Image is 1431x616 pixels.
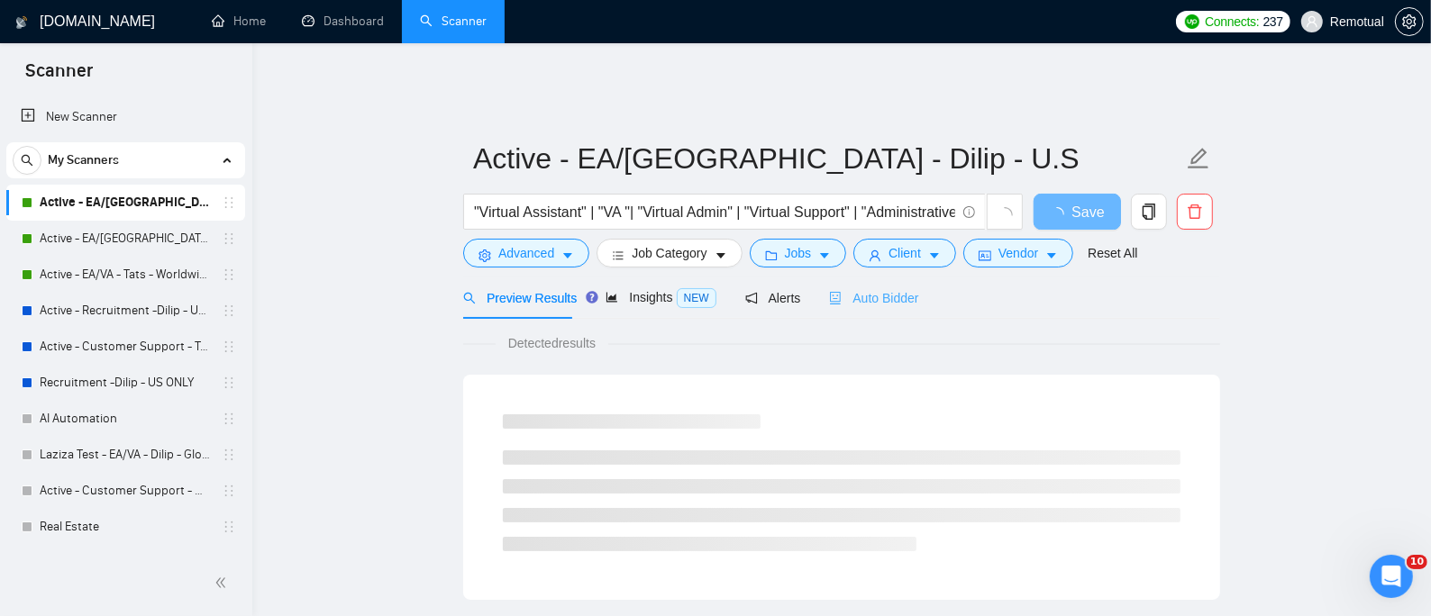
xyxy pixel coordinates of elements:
span: caret-down [715,249,727,262]
span: holder [222,520,236,534]
span: user [869,249,881,262]
span: Detected results [496,333,608,353]
span: folder [765,249,778,262]
input: Search Freelance Jobs... [474,201,955,223]
span: Vendor [998,243,1038,263]
button: userClientcaret-down [853,239,956,267]
span: holder [222,267,236,282]
iframe: Intercom live chat [1370,555,1413,598]
a: Run - No filter Test [40,545,211,581]
img: logo [15,8,28,37]
span: My Scanners [48,142,119,178]
span: 237 [1263,12,1283,32]
span: Job Category [632,243,706,263]
span: Alerts [745,291,801,305]
span: area-chart [606,291,618,303]
span: 10 [1407,555,1427,569]
span: loading [1050,207,1071,222]
span: info-circle [963,206,975,218]
span: delete [1178,204,1212,220]
a: Active - EA/[GEOGRAPHIC_DATA] - Dilip - U.S [40,185,211,221]
a: Active - Recruitment -Dilip - US General [40,293,211,329]
li: New Scanner [6,99,245,135]
span: setting [479,249,491,262]
span: search [463,292,476,304]
span: caret-down [561,249,574,262]
span: holder [222,303,236,318]
span: Scanner [11,58,107,95]
span: holder [222,376,236,390]
a: searchScanner [420,14,487,29]
span: holder [222,340,236,354]
span: bars [612,249,624,262]
span: notification [745,292,758,304]
button: barsJob Categorycaret-down [597,239,742,267]
span: holder [222,448,236,462]
span: Save [1071,201,1104,223]
button: settingAdvancedcaret-down [463,239,589,267]
span: holder [222,195,236,210]
a: Active - Customer Support - Tats - U.S [40,329,211,365]
span: holder [222,484,236,498]
img: upwork-logo.png [1185,14,1199,29]
span: user [1306,15,1318,28]
span: search [14,154,41,167]
span: holder [222,412,236,426]
button: delete [1177,194,1213,230]
span: idcard [979,249,991,262]
span: Connects: [1205,12,1259,32]
button: search [13,146,41,175]
span: setting [1396,14,1423,29]
span: Jobs [785,243,812,263]
button: idcardVendorcaret-down [963,239,1073,267]
a: AI Automation [40,401,211,437]
a: Active - EA/[GEOGRAPHIC_DATA] - Dilip - Global [40,221,211,257]
span: Preview Results [463,291,577,305]
a: Real Estate [40,509,211,545]
a: Laziza Test - EA/VA - Dilip - Global [40,437,211,473]
span: Advanced [498,243,554,263]
a: dashboardDashboard [302,14,384,29]
button: copy [1131,194,1167,230]
a: homeHome [212,14,266,29]
span: Insights [606,290,715,304]
span: caret-down [928,249,941,262]
span: caret-down [818,249,831,262]
span: Auto Bidder [829,291,918,305]
span: loading [997,207,1013,223]
span: edit [1187,147,1210,170]
button: folderJobscaret-down [750,239,847,267]
span: caret-down [1045,249,1058,262]
a: Recruitment -Dilip - US ONLY [40,365,211,401]
div: Tooltip anchor [584,289,600,305]
span: copy [1132,204,1166,220]
button: setting [1395,7,1424,36]
a: setting [1395,14,1424,29]
button: Save [1034,194,1121,230]
span: double-left [214,574,232,592]
span: Client [889,243,921,263]
a: New Scanner [21,99,231,135]
span: robot [829,292,842,304]
a: Reset All [1088,243,1137,263]
a: Active - EA/VA - Tats - Worldwide [40,257,211,293]
span: holder [222,231,236,246]
input: Scanner name... [473,136,1183,181]
a: Active - Customer Support - Mark - Global [40,473,211,509]
span: NEW [677,288,716,308]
